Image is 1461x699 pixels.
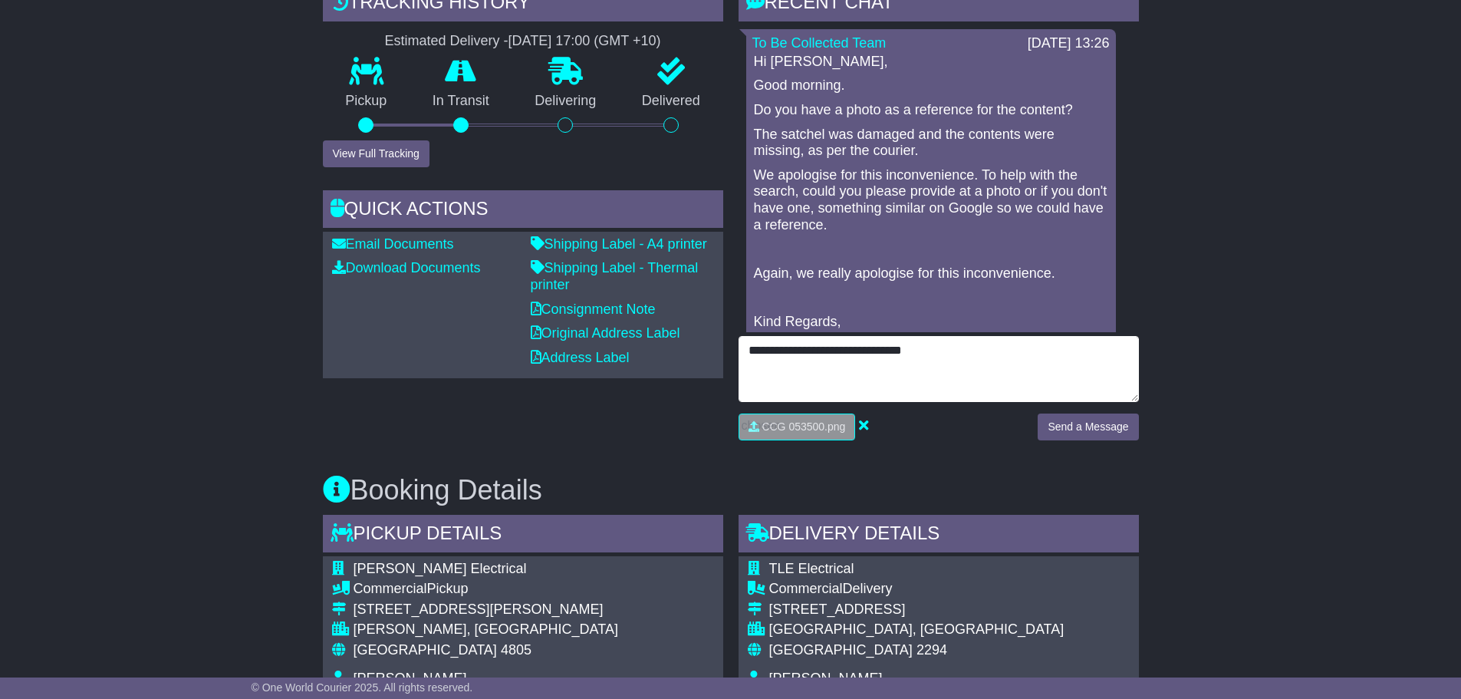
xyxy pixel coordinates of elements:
[501,642,531,658] span: 4805
[323,93,410,110] p: Pickup
[410,93,512,110] p: In Transit
[1038,414,1138,440] button: Send a Message
[754,167,1108,233] p: We apologise for this inconvenience. To help with the search, could you please provide at a photo...
[769,622,1130,638] div: [GEOGRAPHIC_DATA], [GEOGRAPHIC_DATA]
[531,236,707,252] a: Shipping Label - A4 printer
[354,581,701,598] div: Pickup
[354,581,427,596] span: Commercial
[323,140,429,167] button: View Full Tracking
[916,642,947,658] span: 2294
[332,236,454,252] a: Email Documents
[354,602,701,618] div: [STREET_ADDRESS][PERSON_NAME]
[769,642,913,658] span: [GEOGRAPHIC_DATA]
[323,33,723,50] div: Estimated Delivery -
[332,260,481,275] a: Download Documents
[354,642,497,658] span: [GEOGRAPHIC_DATA]
[354,622,701,638] div: [PERSON_NAME], [GEOGRAPHIC_DATA]
[619,93,723,110] p: Delivered
[754,127,1108,160] p: The satchel was damaged and the contents were missing, as per the courier.
[754,54,1108,71] p: Hi [PERSON_NAME],
[769,581,843,596] span: Commercial
[754,102,1108,119] p: Do you have a photo as a reference for the content?
[754,77,1108,94] p: Good morning.
[323,190,723,232] div: Quick Actions
[739,515,1139,556] div: Delivery Details
[508,33,661,50] div: [DATE] 17:00 (GMT +10)
[512,93,620,110] p: Delivering
[323,475,1139,506] h3: Booking Details
[754,314,1108,331] p: Kind Regards,
[531,260,699,292] a: Shipping Label - Thermal printer
[769,581,1130,598] div: Delivery
[754,265,1108,282] p: Again, we really apologise for this inconvenience.
[531,302,656,317] a: Consignment Note
[531,350,630,365] a: Address Label
[769,671,883,686] span: [PERSON_NAME]
[752,35,887,51] a: To Be Collected Team
[769,561,854,576] span: TLE Electrical
[1028,35,1110,52] div: [DATE] 13:26
[531,325,680,341] a: Original Address Label
[769,602,1130,618] div: [STREET_ADDRESS]
[252,681,473,694] span: © One World Courier 2025. All rights reserved.
[354,671,467,686] span: [PERSON_NAME]
[323,515,723,556] div: Pickup Details
[354,561,527,576] span: [PERSON_NAME] Electrical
